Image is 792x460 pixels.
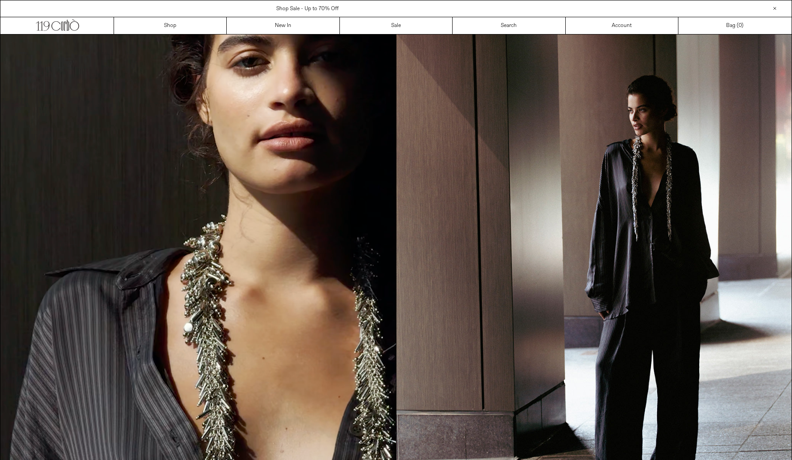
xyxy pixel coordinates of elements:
a: Sale [340,17,453,34]
span: ) [739,22,743,30]
a: Shop Sale - Up to 70% Off [276,5,339,12]
a: New In [227,17,339,34]
a: Account [566,17,678,34]
a: Shop [114,17,227,34]
a: Bag () [678,17,791,34]
a: Search [453,17,565,34]
span: 0 [739,22,742,29]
